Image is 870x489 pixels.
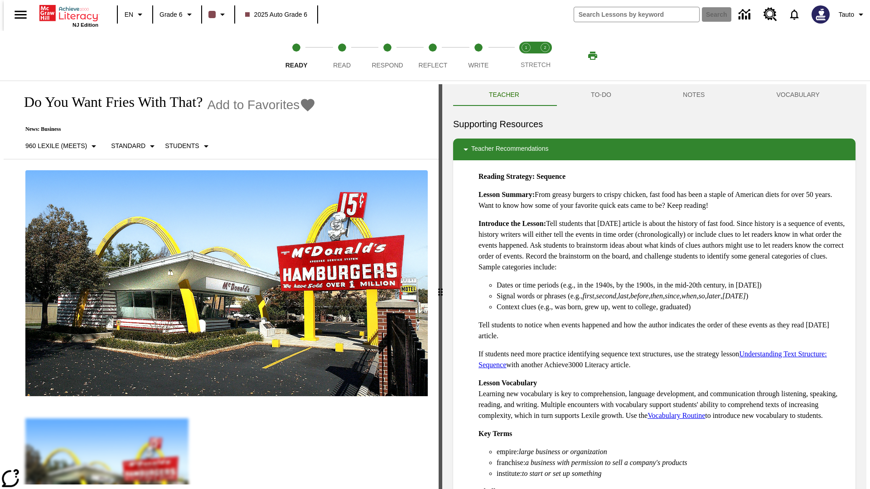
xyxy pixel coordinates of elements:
img: One of the first McDonald's stores, with the iconic red sign and golden arches. [25,170,428,397]
span: Ready [285,62,308,69]
div: Home [39,3,98,28]
p: News: Business [14,126,316,133]
button: Open side menu [7,1,34,28]
li: institute: [497,468,848,479]
p: Learning new vocabulary is key to comprehension, language development, and communication through ... [478,378,848,421]
span: STRETCH [521,61,551,68]
button: Select Student [161,138,215,154]
button: Select Lexile, 960 Lexile (Meets) [22,138,103,154]
div: Instructional Panel Tabs [453,84,855,106]
button: Reflect step 4 of 5 [406,31,459,81]
span: EN [125,10,133,19]
span: 2025 Auto Grade 6 [245,10,308,19]
button: Ready step 1 of 5 [270,31,323,81]
a: Notifications [783,3,806,26]
a: Vocabulary Routine [648,412,705,419]
span: Add to Favorites [207,98,300,112]
text: 1 [525,45,527,50]
p: Tell students that [DATE] article is about the history of fast food. Since history is a sequence ... [478,218,848,273]
p: From greasy burgers to crispy chicken, fast food has been a staple of American diets for over 50 ... [478,189,848,211]
em: later [707,292,720,300]
text: 2 [544,45,546,50]
h1: Do You Want Fries With That? [14,94,203,110]
p: Tell students to notice when events happened and how the author indicates the order of these even... [478,320,848,341]
button: Profile/Settings [835,6,870,23]
em: first [583,292,594,300]
input: search field [574,7,699,22]
li: empire: [497,446,848,457]
em: when [681,292,697,300]
button: TO-DO [555,84,647,106]
em: last [618,292,628,300]
p: If students need more practice identifying sequence text structures, use the strategy lesson with... [478,349,848,370]
a: Understanding Text Structure: Sequence [478,350,827,369]
em: second [596,292,616,300]
strong: Key Terms [478,430,512,437]
p: Students [165,141,199,151]
span: Reflect [419,62,448,69]
button: Write step 5 of 5 [452,31,505,81]
em: so [699,292,705,300]
p: 960 Lexile (Meets) [25,141,87,151]
button: Select a new avatar [806,3,835,26]
em: [DATE] [722,292,746,300]
li: Dates or time periods (e.g., in the 1940s, by the 1900s, in the mid-20th century, in [DATE]) [497,280,848,291]
button: Add to Favorites - Do You Want Fries With That? [207,97,316,113]
span: Tauto [839,10,854,19]
em: before [630,292,648,300]
em: then [650,292,663,300]
strong: Sequence [536,173,565,180]
strong: Lesson Summary: [478,191,535,198]
button: Teacher [453,84,555,106]
h6: Supporting Resources [453,117,855,131]
em: a business with permission to sell a company's products [525,459,687,466]
p: Teacher Recommendations [471,144,548,155]
em: large business or organization [519,448,607,455]
li: franchise: [497,457,848,468]
button: VOCABULARY [740,84,855,106]
div: activity [442,84,866,489]
li: Context clues (e.g., was born, grew up, went to college, graduated) [497,302,848,312]
a: Resource Center, Will open in new tab [758,2,783,27]
strong: Reading Strategy: [478,173,535,180]
button: Stretch Read step 1 of 2 [513,31,539,81]
strong: Lesson Vocabulary [478,379,537,387]
button: Respond step 3 of 5 [361,31,414,81]
button: Class color is dark brown. Change class color [205,6,232,23]
span: Grade 6 [159,10,183,19]
p: Standard [111,141,145,151]
a: Data Center [733,2,758,27]
div: Teacher Recommendations [453,139,855,160]
div: Press Enter or Spacebar and then press right and left arrow keys to move the slider [439,84,442,489]
button: Stretch Respond step 2 of 2 [532,31,558,81]
li: Signal words or phrases (e.g., , , , , , , , , , ) [497,291,848,302]
button: NOTES [647,84,740,106]
button: Language: EN, Select a language [121,6,150,23]
span: NJ Edition [72,22,98,28]
span: Respond [372,62,403,69]
div: reading [4,84,439,484]
button: Read step 2 of 5 [315,31,368,81]
em: since [665,292,680,300]
span: Write [468,62,488,69]
span: Read [333,62,351,69]
button: Scaffolds, Standard [107,138,161,154]
button: Print [578,48,607,64]
button: Grade: Grade 6, Select a grade [156,6,198,23]
img: Avatar [812,5,830,24]
strong: Introduce the Lesson: [478,220,546,227]
em: to start or set up something [522,470,602,477]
